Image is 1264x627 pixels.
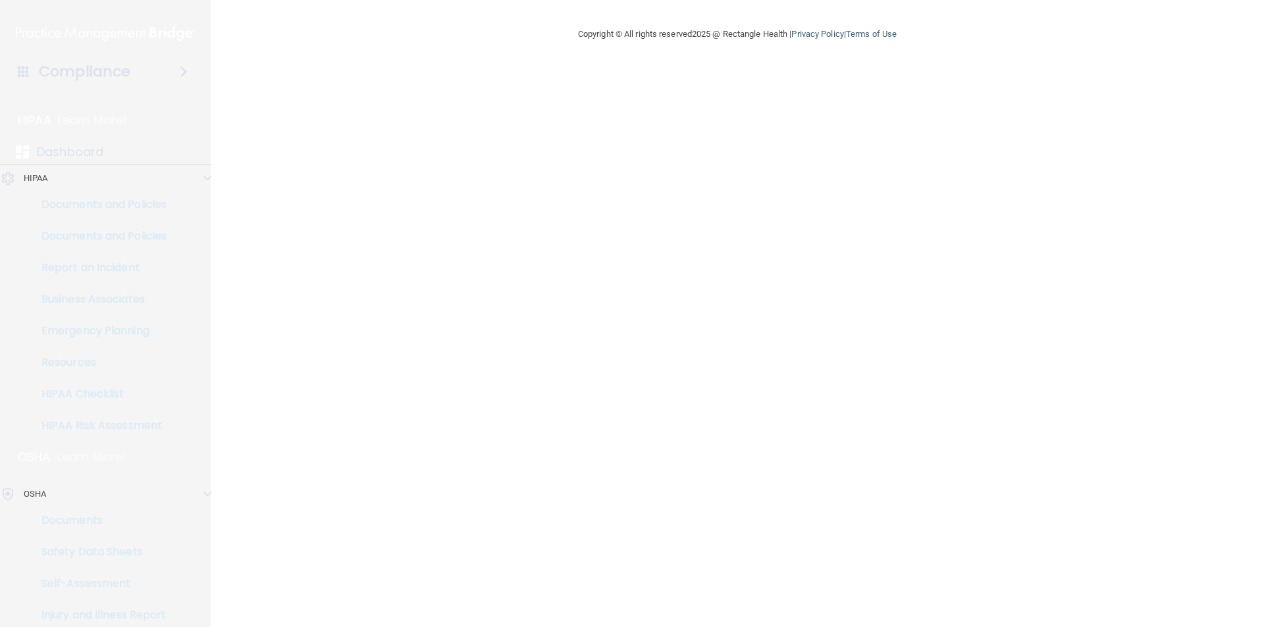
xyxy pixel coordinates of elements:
a: Terms of Use [846,29,897,39]
p: Documents [9,514,188,527]
p: Dashboard [37,144,103,160]
p: Emergency Planning [9,324,188,338]
p: OSHA [18,449,51,465]
p: HIPAA [18,113,51,128]
p: Learn More! [58,113,128,128]
div: Copyright © All rights reserved 2025 @ Rectangle Health | | [497,13,978,55]
p: Self-Assessment [9,577,188,590]
p: Safety Data Sheets [9,545,188,559]
p: Documents and Policies [9,230,188,243]
p: Business Associates [9,293,188,306]
img: PMB logo [16,20,195,47]
p: Report an Incident [9,261,188,274]
p: Resources [9,356,188,369]
p: Learn More! [57,449,127,465]
p: HIPAA [24,170,48,186]
a: Privacy Policy [791,29,843,39]
h4: Compliance [39,63,130,81]
a: Dashboard [16,144,192,160]
p: Documents and Policies [9,198,188,211]
p: HIPAA Risk Assessment [9,419,188,432]
p: Injury and Illness Report [9,609,188,622]
p: OSHA [24,486,46,502]
img: dashboard.aa5b2476.svg [16,145,29,159]
p: HIPAA Checklist [9,388,188,401]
